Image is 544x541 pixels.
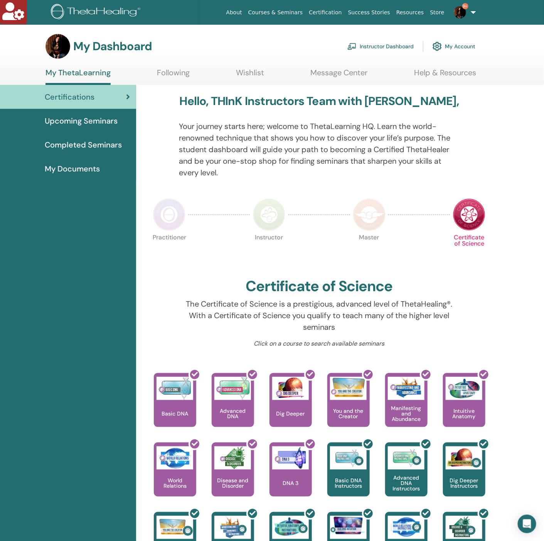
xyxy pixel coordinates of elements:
[153,198,185,231] img: Practitioner
[253,234,285,267] p: Instructor
[518,515,536,533] div: Open Intercom Messenger
[446,377,482,400] img: Intuitive Anatomy
[153,234,185,267] p: Practitioner
[214,377,251,400] img: Advanced DNA
[443,443,485,512] a: Dig Deeper Instructors Dig Deeper Instructors
[45,139,122,151] span: Completed Seminars
[443,373,485,443] a: Intuitive Anatomy Intuitive Anatomy
[73,39,152,53] h3: My Dashboard
[330,516,367,535] img: Intuitive Child In Me Instructors
[353,234,386,267] p: Master
[212,408,254,419] p: Advanced DNA
[272,446,309,470] img: DNA 3
[347,38,414,55] a: Instructor Dashboard
[385,443,428,512] a: Advanced DNA Instructors Advanced DNA Instructors
[327,443,370,512] a: Basic DNA Instructors Basic DNA Instructors
[388,516,424,539] img: World Relations Instructors
[246,278,393,295] h2: Certificate of Science
[385,405,428,422] p: Manifesting and Abundance
[353,198,386,231] img: Master
[388,446,424,470] img: Advanced DNA Instructors
[269,373,312,443] a: Dig Deeper Dig Deeper
[223,5,245,20] a: About
[327,408,370,419] p: You and the Creator
[385,475,428,491] p: Advanced DNA Instructors
[157,377,193,400] img: Basic DNA
[453,198,485,231] img: Certificate of Science
[345,5,393,20] a: Success Stories
[45,34,70,59] img: default.jpg
[51,4,143,21] img: logo.png
[214,446,251,470] img: Disease and Disorder
[327,478,370,488] p: Basic DNA Instructors
[433,38,475,55] a: My Account
[454,6,466,19] img: default.jpg
[272,377,309,400] img: Dig Deeper
[311,68,368,83] a: Message Center
[154,373,196,443] a: Basic DNA Basic DNA
[443,478,485,488] p: Dig Deeper Instructors
[427,5,448,20] a: Store
[157,516,193,539] img: You and the Creator Instructors
[179,339,459,348] p: Click on a course to search available seminars
[154,478,196,488] p: World Relations
[273,411,308,416] p: Dig Deeper
[179,94,459,108] h3: Hello, THInK Instructors Team with [PERSON_NAME],
[179,120,459,178] p: Your journey starts here; welcome to ThetaLearning HQ. Learn the world-renowned technique that sh...
[45,115,118,127] span: Upcoming Seminars
[327,373,370,443] a: You and the Creator You and the Creator
[306,5,345,20] a: Certification
[45,163,100,175] span: My Documents
[443,408,485,419] p: Intuitive Anatomy
[446,516,482,539] img: Disease and Disorder Instructors
[236,68,264,83] a: Wishlist
[245,5,306,20] a: Courses & Seminars
[388,377,424,400] img: Manifesting and Abundance
[433,40,442,53] img: cog.svg
[157,446,193,470] img: World Relations
[453,234,485,267] p: Certificate of Science
[253,198,285,231] img: Instructor
[330,377,367,398] img: You and the Creator
[212,478,254,488] p: Disease and Disorder
[45,68,111,85] a: My ThetaLearning
[212,443,254,512] a: Disease and Disorder Disease and Disorder
[393,5,427,20] a: Resources
[214,516,251,539] img: Manifesting and Abundance Instructors
[269,443,312,512] a: DNA 3 DNA 3
[212,373,254,443] a: Advanced DNA Advanced DNA
[154,443,196,512] a: World Relations World Relations
[157,68,190,83] a: Following
[45,91,94,103] span: Certifications
[179,298,459,333] p: The Certificate of Science is a prestigious, advanced level of ThetaHealing®. With a Certificate ...
[462,3,468,9] span: 9+
[385,373,428,443] a: Manifesting and Abundance Manifesting and Abundance
[414,68,476,83] a: Help & Resources
[330,446,367,470] img: Basic DNA Instructors
[347,43,357,50] img: chalkboard-teacher.svg
[272,516,309,539] img: Intuitive Anatomy Instructors
[446,446,482,470] img: Dig Deeper Instructors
